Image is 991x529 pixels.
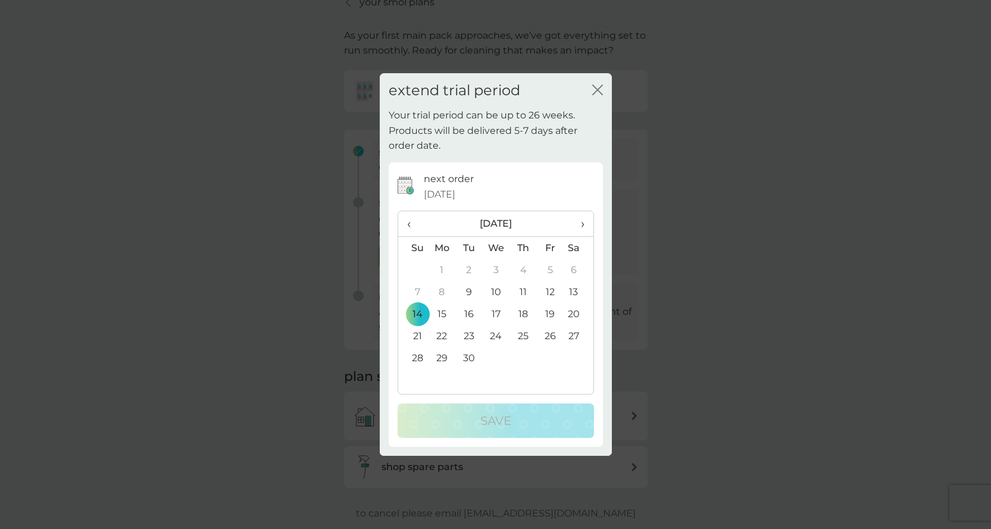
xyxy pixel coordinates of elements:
td: 10 [482,281,509,303]
td: 25 [509,325,536,347]
td: 30 [455,347,482,369]
th: Fr [537,237,564,259]
td: 22 [429,325,456,347]
td: 14 [398,303,429,325]
th: Sa [563,237,593,259]
td: 16 [455,303,482,325]
th: Su [398,237,429,259]
td: 9 [455,281,482,303]
td: 11 [509,281,536,303]
td: 18 [509,303,536,325]
td: 2 [455,259,482,281]
td: 19 [537,303,564,325]
td: 12 [537,281,564,303]
span: › [572,211,584,236]
th: [DATE] [429,211,564,237]
td: 3 [482,259,509,281]
th: Th [509,237,536,259]
td: 13 [563,281,593,303]
td: 5 [537,259,564,281]
td: 6 [563,259,593,281]
th: Mo [429,237,456,259]
td: 8 [429,281,456,303]
span: [DATE] [424,187,455,202]
td: 7 [398,281,429,303]
td: 17 [482,303,509,325]
td: 4 [509,259,536,281]
td: 29 [429,347,456,369]
p: Your trial period can be up to 26 weeks. Products will be delivered 5-7 days after order date. [389,108,603,154]
td: 15 [429,303,456,325]
td: 23 [455,325,482,347]
h2: extend trial period [389,82,520,99]
p: Save [480,411,511,430]
td: 1 [429,259,456,281]
p: next order [424,171,474,187]
span: ‹ [407,211,420,236]
td: 21 [398,325,429,347]
th: We [482,237,509,259]
td: 26 [537,325,564,347]
td: 27 [563,325,593,347]
button: close [592,84,603,97]
td: 24 [482,325,509,347]
td: 20 [563,303,593,325]
th: Tu [455,237,482,259]
td: 28 [398,347,429,369]
button: Save [398,403,594,438]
